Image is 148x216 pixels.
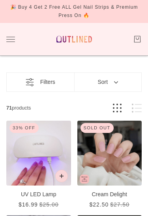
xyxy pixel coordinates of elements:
a: Outlined [54,29,95,49]
button: Toggle drawer [6,37,15,42]
a: UV LED Lamp [6,121,71,209]
a: Cream Delight [77,121,142,209]
div: 33% Off [9,123,39,133]
div: 🎉 Buy 4 Get 2 Free ALL Gel Nail Strips & Premium Press On 🔥 [6,3,142,20]
button: Sort [90,73,126,91]
p: Cream Delight [77,190,142,199]
img: Cream Delight-Semi Cured Gel Strips-Outlined [77,121,142,186]
span: $25.00 [39,201,59,208]
b: 71 [6,105,12,111]
button: Filters [18,73,63,91]
button: Add to cart [55,170,68,182]
span: products [6,104,88,112]
img: uv-led-lamp-accessories_700x.jpg [6,121,71,186]
p: UV LED Lamp [6,190,71,199]
div: Sold out [81,123,114,133]
span: $16.99 [19,201,38,208]
button: List view [132,104,142,113]
span: $27.50 [110,201,129,208]
span: $22.50 [89,201,109,208]
button: Grid view [113,104,122,113]
a: Cart [133,35,142,44]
